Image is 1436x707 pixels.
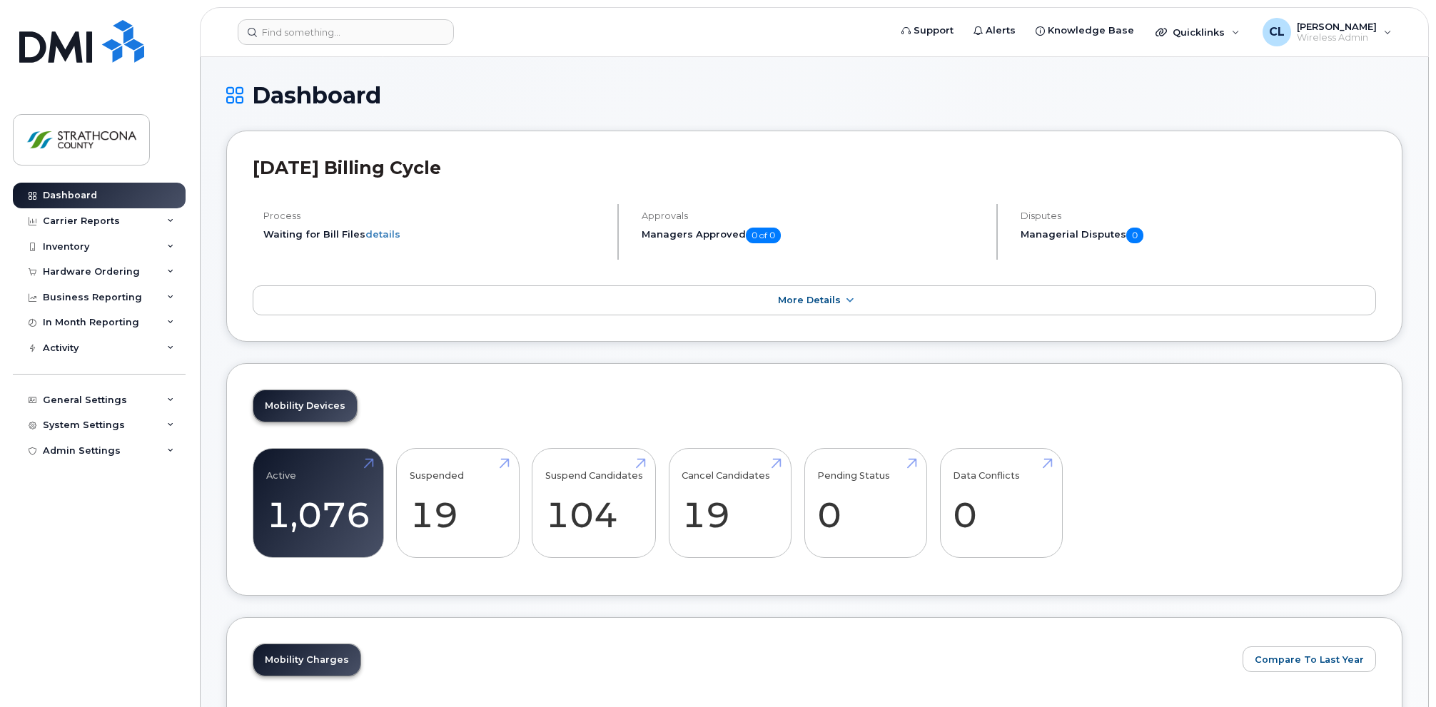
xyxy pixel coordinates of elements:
[545,456,643,550] a: Suspend Candidates 104
[642,210,984,221] h4: Approvals
[263,210,605,221] h4: Process
[953,456,1049,550] a: Data Conflicts 0
[266,456,370,550] a: Active 1,076
[642,228,984,243] h5: Managers Approved
[746,228,781,243] span: 0 of 0
[253,644,360,676] a: Mobility Charges
[263,228,605,241] li: Waiting for Bill Files
[817,456,914,550] a: Pending Status 0
[1021,210,1376,221] h4: Disputes
[682,456,778,550] a: Cancel Candidates 19
[1243,646,1376,672] button: Compare To Last Year
[253,157,1376,178] h2: [DATE] Billing Cycle
[1255,653,1364,666] span: Compare To Last Year
[410,456,506,550] a: Suspended 19
[1021,228,1376,243] h5: Managerial Disputes
[365,228,400,240] a: details
[1126,228,1143,243] span: 0
[778,295,841,305] span: More Details
[226,83,1402,108] h1: Dashboard
[253,390,357,422] a: Mobility Devices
